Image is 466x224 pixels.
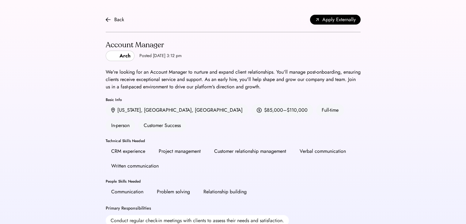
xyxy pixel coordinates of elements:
div: Posted [DATE] 3:12 pm [139,53,182,59]
div: Customer Success [138,119,186,132]
img: location.svg [111,108,115,113]
div: Problem solving [157,188,190,195]
div: Full-time [316,104,344,116]
div: In-person [106,119,135,132]
div: People Skills Needed [106,180,361,183]
div: We're looking for an Account Manager to nurture and expand client relationships. You'll manage po... [106,68,361,91]
img: arrow-back.svg [106,17,111,22]
div: Customer relationship management [214,148,286,155]
div: [US_STATE], [GEOGRAPHIC_DATA], [GEOGRAPHIC_DATA] [117,106,243,114]
button: Apply Externally [310,15,361,25]
div: Technical Skills Needed [106,139,361,143]
div: CRM experience [111,148,145,155]
div: Relationship building [203,188,247,195]
div: Basic Info [106,98,361,102]
div: Communication [111,188,143,195]
div: Arch [119,52,131,60]
div: Back [114,16,124,23]
div: $85,000–$110,000 [264,106,308,114]
span: Apply Externally [322,16,356,23]
div: Written communication [111,162,159,170]
img: money.svg [257,107,262,113]
div: Project management [159,148,201,155]
img: yH5BAEAAAAALAAAAAABAAEAAAIBRAA7 [110,52,117,60]
div: Verbal communication [300,148,346,155]
div: Primary Responsibilities [106,205,151,211]
div: Account Manager [106,40,182,50]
